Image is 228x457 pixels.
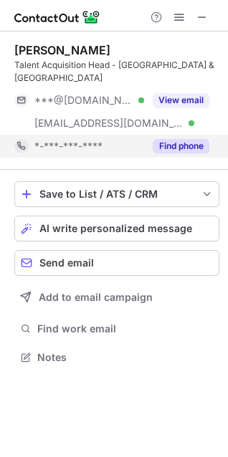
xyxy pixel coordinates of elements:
span: AI write personalized message [39,223,192,234]
img: ContactOut v5.3.10 [14,9,100,26]
button: Reveal Button [153,139,209,153]
span: [EMAIL_ADDRESS][DOMAIN_NAME] [34,117,184,130]
span: Find work email [37,322,214,335]
button: Add to email campaign [14,284,219,310]
div: [PERSON_NAME] [14,43,110,57]
span: Add to email campaign [39,292,153,303]
span: Notes [37,351,214,364]
div: Talent Acquisition Head - [GEOGRAPHIC_DATA] & [GEOGRAPHIC_DATA] [14,59,219,85]
button: Reveal Button [153,93,209,107]
button: AI write personalized message [14,216,219,241]
span: Send email [39,257,94,269]
button: Notes [14,347,219,367]
button: save-profile-one-click [14,181,219,207]
span: ***@[DOMAIN_NAME] [34,94,133,107]
div: Save to List / ATS / CRM [39,188,194,200]
button: Send email [14,250,219,276]
button: Find work email [14,319,219,339]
